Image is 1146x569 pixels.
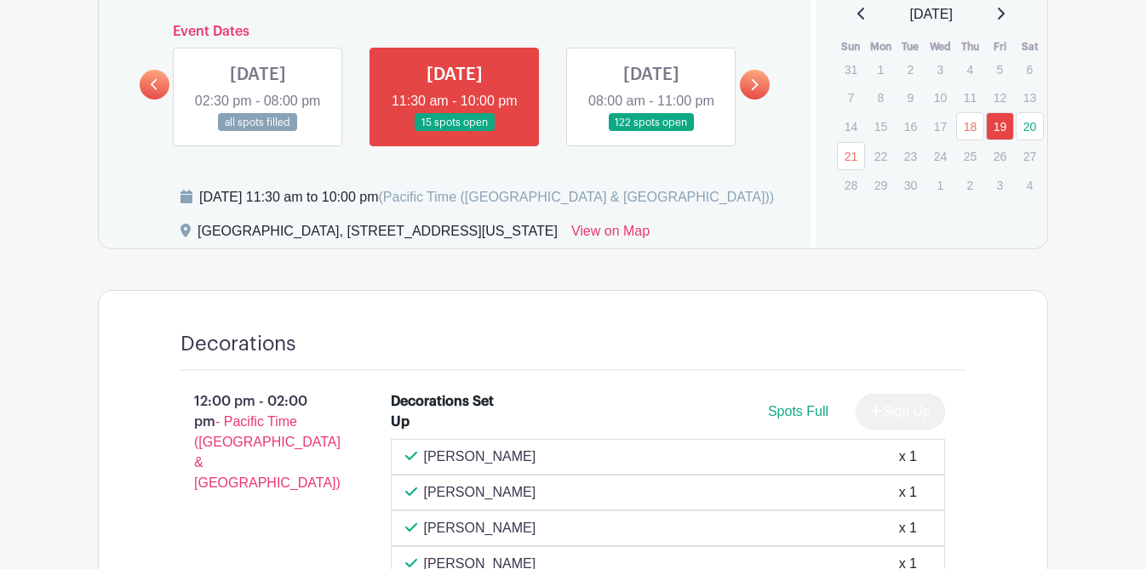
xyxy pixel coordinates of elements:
[956,84,984,111] p: 11
[836,38,866,55] th: Sun
[897,143,925,169] p: 23
[837,84,865,111] p: 7
[956,112,984,140] a: 18
[837,56,865,83] p: 31
[768,404,828,418] span: Spots Full
[896,38,925,55] th: Tue
[867,172,895,198] p: 29
[837,172,865,198] p: 28
[198,221,558,248] div: [GEOGRAPHIC_DATA], [STREET_ADDRESS][US_STATE]
[866,38,896,55] th: Mon
[926,172,954,198] p: 1
[986,56,1014,83] p: 5
[910,4,953,25] span: [DATE]
[956,172,984,198] p: 2
[194,414,341,490] span: - Pacific Time ([GEOGRAPHIC_DATA] & [GEOGRAPHIC_DATA])
[571,221,650,248] a: View on Map
[926,84,954,111] p: 10
[867,143,895,169] p: 22
[955,38,985,55] th: Thu
[424,482,536,503] p: [PERSON_NAME]
[1016,112,1044,140] a: 20
[867,84,895,111] p: 8
[1016,56,1044,83] p: 6
[424,447,536,467] p: [PERSON_NAME]
[1015,38,1045,55] th: Sat
[986,172,1014,198] p: 3
[985,38,1015,55] th: Fri
[899,482,917,503] div: x 1
[1016,84,1044,111] p: 13
[926,143,954,169] p: 24
[897,56,925,83] p: 2
[867,113,895,139] p: 15
[986,112,1014,140] a: 19
[925,38,955,55] th: Wed
[926,56,954,83] p: 3
[837,142,865,170] a: 21
[926,113,954,139] p: 17
[986,84,1014,111] p: 12
[1016,172,1044,198] p: 4
[899,518,917,538] div: x 1
[986,143,1014,169] p: 26
[153,384,364,500] p: 12:00 pm - 02:00 pm
[199,187,774,208] div: [DATE] 11:30 am to 10:00 pm
[837,113,865,139] p: 14
[867,56,895,83] p: 1
[897,84,925,111] p: 9
[424,518,536,538] p: [PERSON_NAME]
[378,190,774,204] span: (Pacific Time ([GEOGRAPHIC_DATA] & [GEOGRAPHIC_DATA]))
[899,447,917,467] div: x 1
[169,24,740,40] h6: Event Dates
[897,172,925,198] p: 30
[180,332,296,356] h4: Decorations
[956,56,984,83] p: 4
[391,391,509,432] div: Decorations Set Up
[956,143,984,169] p: 25
[1016,143,1044,169] p: 27
[897,113,925,139] p: 16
